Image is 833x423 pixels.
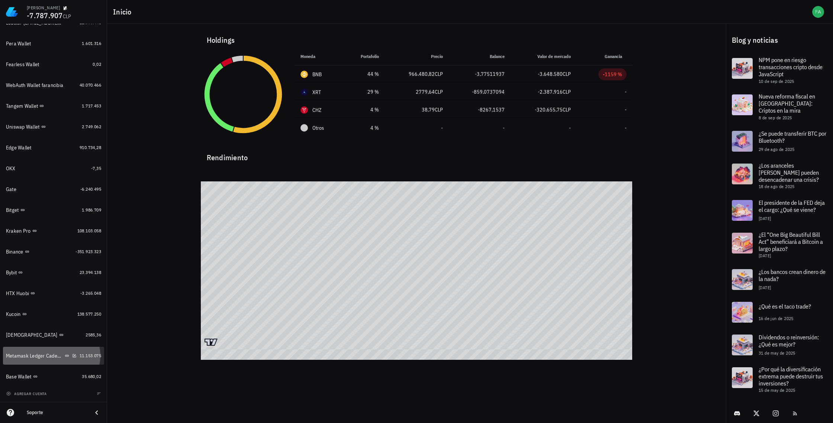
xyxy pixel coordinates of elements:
a: ¿Los aranceles [PERSON_NAME] pueden desencadenar una crisis? 18 de ago de 2025 [726,158,833,194]
span: - [625,106,627,113]
span: Otros [312,124,324,132]
span: -6.240.495 [80,186,101,192]
a: NPM pone en riesgo transacciones cripto desde JavaScript 10 de sep de 2025 [726,52,833,88]
span: 2.749.062 [82,124,101,129]
span: ¿Por qué la diversificación extrema puede destruir tus inversiones? [759,365,823,387]
a: Gate -6.240.495 [3,180,104,198]
div: 29 % [349,88,379,96]
span: - [625,88,627,95]
span: 15 de may de 2025 [759,387,795,393]
span: -7,35 [91,165,101,171]
a: OKX -7,35 [3,159,104,177]
span: agregar cuenta [8,391,47,396]
a: Edge Wallet 910.734,28 [3,139,104,156]
div: HTX Huobi [6,290,29,297]
span: 8 de sep de 2025 [759,115,792,120]
div: OKX [6,165,16,172]
div: -859,0737094 [455,88,505,96]
div: 4 % [349,106,379,114]
div: WebAuth Wallet farancibia [6,82,63,88]
div: Bitget [6,207,19,213]
span: 10 de sep de 2025 [759,78,794,84]
a: Kraken Pro 108.103.058 [3,222,104,240]
span: 11.153.075 [80,353,101,358]
span: 910.734,28 [80,145,101,150]
a: Kucoin 138.577.250 [3,305,104,323]
span: - [569,125,571,131]
div: -8267,1537 [455,106,505,114]
span: [DATE] [759,216,771,221]
span: 108.103.058 [77,228,101,233]
div: Kraken Pro [6,228,31,234]
span: Nueva reforma fiscal en [GEOGRAPHIC_DATA]: Criptos en la mira [759,93,815,114]
span: CLP [435,71,443,77]
span: Dividendos o reinversión: ¿Qué es mejor? [759,333,819,348]
div: Soporte [27,410,86,416]
span: - [441,125,443,131]
a: Binance -351.923.323 [3,243,104,261]
span: ¿Los aranceles [PERSON_NAME] pueden desencadenar una crisis? [759,162,819,183]
span: 1.601.316 [82,41,101,46]
span: 16 de jun de 2025 [759,316,794,321]
a: Tangem Wallet 1.717.453 [3,97,104,115]
span: 38,79 [422,106,435,113]
span: 40.070.466 [80,82,101,88]
span: ¿Los bancos crean dinero de la nada? [759,268,826,282]
div: Blog y noticias [726,28,833,52]
span: -3.648.580 [538,71,563,77]
div: Edge Wallet [6,145,32,151]
span: CLP [435,106,443,113]
span: -320.655,75 [535,106,563,113]
th: Valor de mercado [511,48,577,65]
span: 35.680,02 [82,374,101,379]
span: 2585,36 [86,332,101,338]
a: Base Wallet 35.680,02 [3,368,104,385]
a: Charting by TradingView [205,339,218,346]
span: -2.387.916 [538,88,563,95]
div: Rendimiento [201,146,633,164]
div: Gate [6,186,16,193]
a: ¿Por qué la diversificación extrema puede destruir tus inversiones? 15 de may de 2025 [726,361,833,398]
div: BNB-icon [300,71,308,78]
div: XRT [312,88,321,96]
span: 0,02 [93,61,101,67]
div: Kucoin [6,311,21,317]
span: 138.577.250 [77,311,101,317]
div: 4 % [349,124,379,132]
a: Fearless Wallet 0,02 [3,55,104,73]
span: [DATE] [759,285,771,290]
span: 31 de may de 2025 [759,350,795,356]
a: Metamask Ledger Cadenas Ethereum, Electroneum y Pulse 11.153.075 [3,347,104,365]
span: CLP [435,88,443,95]
a: Uniswap Wallet 2.749.062 [3,118,104,136]
span: 1.717.453 [82,103,101,109]
a: ¿Se puede transferir BTC por Bluetooth? 29 de ago de 2025 [726,125,833,158]
span: CLP [63,13,71,20]
span: 18 de ago de 2025 [759,184,795,189]
a: WebAuth Wallet farancibia 40.070.466 [3,76,104,94]
span: 29 de ago de 2025 [759,146,795,152]
div: Pera Wallet [6,41,31,47]
img: LedgiFi [6,6,18,18]
a: Bitget 1.986.709 [3,201,104,219]
a: El presidente de la FED deja el cargo: ¿Qué se viene? [DATE] [726,194,833,227]
div: Base Wallet [6,374,32,380]
div: XRT-icon [300,88,308,96]
div: Metamask Ledger Cadenas Ethereum, Electroneum y Pulse [6,353,63,359]
a: ¿Los bancos crean dinero de la nada? [DATE] [726,263,833,296]
span: CLP [563,71,571,77]
a: Nueva reforma fiscal en [GEOGRAPHIC_DATA]: Criptos en la mira 8 de sep de 2025 [726,88,833,125]
span: ¿El “One Big Beautiful Bill Act” beneficiará a Bitcoin a largo plazo? [759,231,823,252]
a: ¿El “One Big Beautiful Bill Act” beneficiará a Bitcoin a largo plazo? [DATE] [726,227,833,263]
button: agregar cuenta [4,390,50,397]
span: CLP [563,106,571,113]
span: 1.986.709 [82,207,101,213]
span: ¿Se puede transferir BTC por Bluetooth? [759,130,826,144]
a: ¿Qué es el taco trade? 16 de jun de 2025 [726,296,833,329]
th: Portafolio [343,48,385,65]
span: - [503,125,505,131]
span: [DATE] [759,253,771,258]
div: Uniswap Wallet [6,124,40,130]
div: Binance [6,249,23,255]
th: Balance [449,48,511,65]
